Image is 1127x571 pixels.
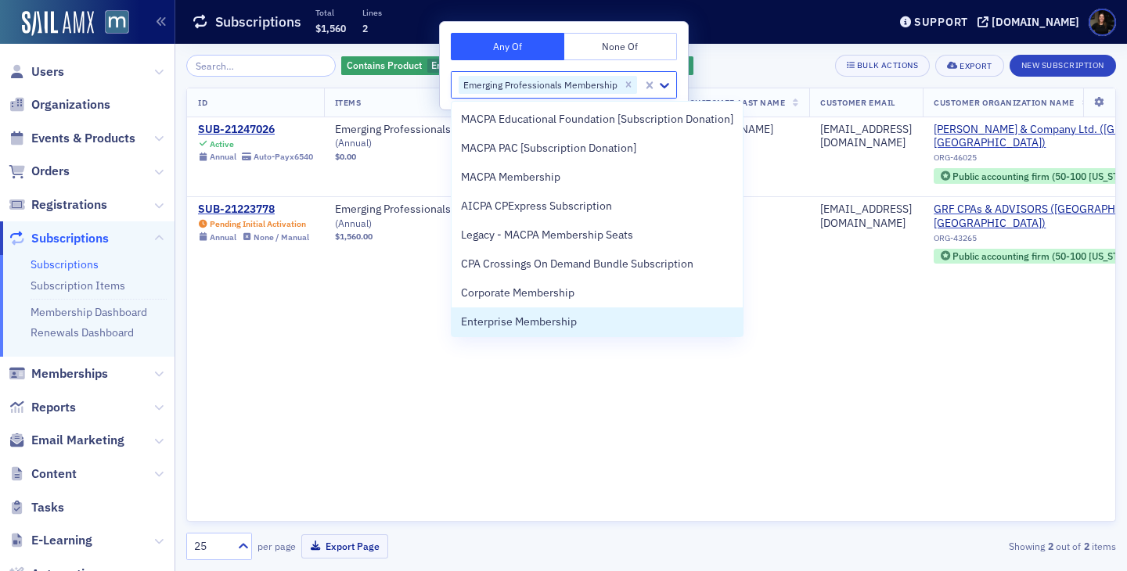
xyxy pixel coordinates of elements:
a: Organizations [9,96,110,113]
span: Items [335,97,362,108]
span: ID [198,97,207,108]
span: ( Annual ) [335,136,372,149]
span: Email Marketing [31,432,124,449]
div: Bulk Actions [857,61,918,70]
a: Subscriptions [31,257,99,271]
div: Emerging Professionals Membership [459,76,620,95]
div: Annual [210,152,236,162]
a: New Subscription [1010,57,1116,71]
div: Export [960,62,992,70]
div: Emerging Professionals Membership [341,56,616,76]
span: Profile [1089,9,1116,36]
input: Search… [186,55,336,77]
span: $0.00 [335,152,356,162]
div: Pending Initial Activation [210,219,306,229]
div: [PERSON_NAME] [690,123,799,137]
div: [DOMAIN_NAME] [992,15,1079,29]
a: Tasks [9,499,64,516]
a: Membership Dashboard [31,305,147,319]
span: Emerging Professionals Membership [335,203,532,230]
a: View Homepage [94,10,129,37]
span: Organizations [31,96,110,113]
a: SUB-21223778 [198,203,309,217]
span: Enterprise Membership [461,314,577,330]
span: MACPA PAC [Subscription Donation] [461,140,636,156]
div: Villany [690,203,799,217]
button: Any Of [451,33,564,60]
span: Emerging Professionals Membership [431,59,592,71]
p: Lines [362,7,382,18]
span: Customer Organization Name [934,97,1075,108]
a: Email Marketing [9,432,124,449]
span: Memberships [31,365,108,382]
a: Subscriptions [9,230,109,247]
button: Export [935,55,1003,77]
span: MACPA Educational Foundation [Subscription Donation] [461,111,733,127]
button: New Subscription [1010,55,1116,77]
span: Customer Email [820,97,895,108]
span: Corporate Membership [461,285,574,301]
span: CPA Crossings On Demand Bundle Subscription [461,256,693,272]
a: Content [9,465,77,483]
h1: Subscriptions [215,13,301,31]
div: [EMAIL_ADDRESS][DOMAIN_NAME] [820,123,912,150]
div: Remove Emerging Professionals Membership [620,76,637,95]
span: Registrations [31,196,107,214]
span: 2 [362,22,368,34]
span: Content [31,465,77,483]
span: MACPA Membership [461,169,560,185]
a: Registrations [9,196,107,214]
a: Users [9,63,64,81]
span: ( Annual ) [335,217,372,229]
span: Orders [31,163,70,180]
span: $1,560.00 [335,232,373,242]
button: None Of [564,33,678,60]
div: Support [914,15,968,29]
span: AICPA CPExpress Subscription [461,198,612,214]
a: Events & Products [9,130,135,147]
a: Emerging Professionals Membership (Annual) [335,203,532,230]
span: Emerging Professionals Membership [335,123,532,150]
a: Orders [9,163,70,180]
button: Export Page [301,534,388,558]
a: Memberships [9,365,108,382]
img: SailAMX [22,11,94,36]
div: Active [210,139,234,149]
label: per page [257,539,296,553]
strong: 2 [1081,539,1092,553]
span: Contains Product [347,59,422,71]
div: None / Manual [254,232,309,242]
a: Subscription Items [31,278,125,293]
p: Total [315,7,346,18]
div: 25 [194,538,229,555]
a: SUB-21247026 [198,123,313,137]
span: $1,560 [315,22,346,34]
a: Emerging Professionals Membership (Annual) [335,123,532,150]
span: E-Learning [31,532,92,549]
span: Reports [31,399,76,416]
span: Customer Last Name [690,97,785,108]
span: Subscriptions [31,230,109,247]
a: Renewals Dashboard [31,325,134,339]
button: Bulk Actions [835,55,930,77]
div: Showing out of items [817,539,1116,553]
div: Auto-Pay x6540 [254,152,313,162]
img: SailAMX [105,10,129,34]
strong: 2 [1045,539,1056,553]
span: Legacy - MACPA Membership Seats [461,227,633,243]
button: [DOMAIN_NAME] [978,16,1085,27]
a: Reports [9,399,76,416]
span: Users [31,63,64,81]
a: E-Learning [9,532,92,549]
div: [EMAIL_ADDRESS][DOMAIN_NAME] [820,203,912,230]
span: Tasks [31,499,64,516]
span: Events & Products [31,130,135,147]
div: Annual [210,232,236,242]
